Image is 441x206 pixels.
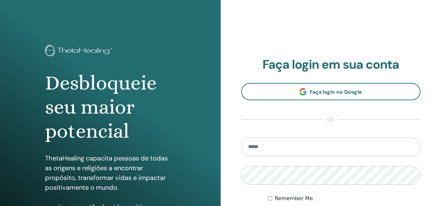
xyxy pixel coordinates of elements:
span: Faça login no Google [310,89,362,95]
h1: Desbloqueie seu maior potencial [45,71,176,144]
h2: Faça login em sua conta [241,57,421,72]
a: Faça login no Google [241,83,421,100]
div: Keep me authenticated indefinitely or until I manually logout [268,195,420,202]
span: ou [324,116,338,124]
label: Remember Me [275,195,313,202]
p: ThetaHealing capacita pessoas de todas as origens e religiões a encontrar propósito, transformar ... [45,153,176,192]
